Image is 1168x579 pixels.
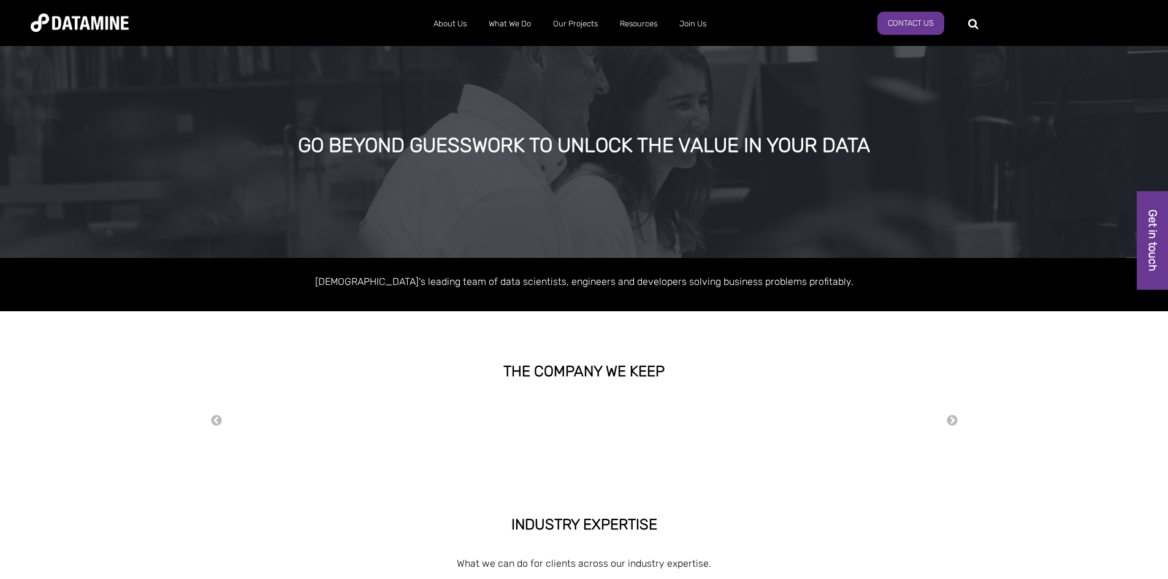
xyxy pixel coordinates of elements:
[210,414,223,428] button: Previous
[478,8,542,40] a: What We Do
[542,8,609,40] a: Our Projects
[609,8,668,40] a: Resources
[31,13,129,32] img: Datamine
[235,273,934,290] p: [DEMOGRAPHIC_DATA]'s leading team of data scientists, engineers and developers solving business p...
[946,414,958,428] button: Next
[668,8,717,40] a: Join Us
[877,12,944,35] a: Contact Us
[132,135,1036,157] div: GO BEYOND GUESSWORK TO UNLOCK THE VALUE IN YOUR DATA
[511,516,657,533] strong: INDUSTRY EXPERTISE
[457,558,711,569] span: What we can do for clients across our industry expertise.
[422,8,478,40] a: About Us
[1137,191,1168,290] a: Get in touch
[503,363,665,380] strong: THE COMPANY WE KEEP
